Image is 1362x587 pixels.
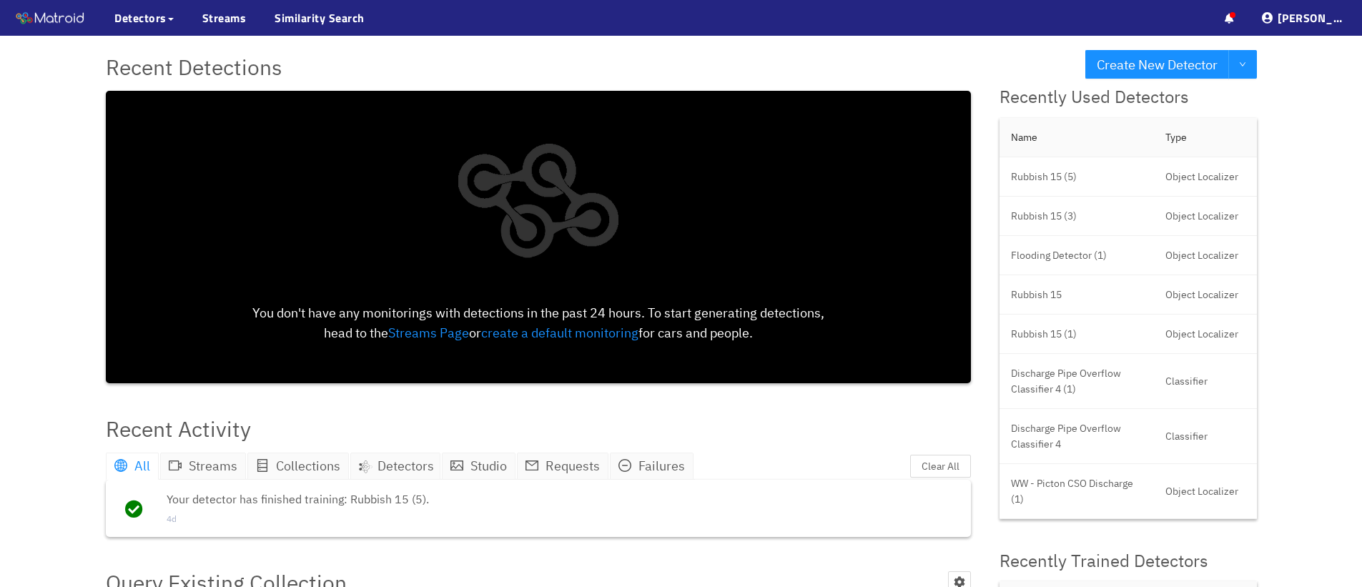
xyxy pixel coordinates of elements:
div: Recently Used Detectors [1000,84,1257,111]
span: Requests [546,458,600,474]
span: minus-circle [618,459,631,472]
span: Studio [470,458,507,474]
span: All [134,458,150,474]
td: Rubbish 15 [1000,275,1154,315]
td: Object Localizer [1154,315,1257,354]
span: down [1239,61,1246,69]
div: Recently Trained Detectors [1000,548,1257,575]
a: Streams Page [388,325,469,341]
span: 4d [167,513,953,526]
td: Object Localizer [1154,197,1257,236]
span: Streams [189,458,237,474]
td: Rubbish 15 (3) [1000,197,1154,236]
td: Classifier [1154,354,1257,409]
span: Recent Detections [106,50,282,84]
span: Detectors [114,9,167,26]
td: Rubbish 15 (1) [1000,315,1154,354]
span: Collections [276,458,340,474]
a: Streams [202,9,247,26]
a: create a default monitoring [481,325,638,341]
td: Flooding Detector (1) [1000,236,1154,275]
span: mail [525,459,538,472]
td: Discharge Pipe Overflow Classifier 4 [1000,409,1154,464]
span: Create New Detector [1097,54,1218,75]
span: global [114,459,127,472]
a: Similarity Search [275,9,365,26]
span: picture [450,459,463,472]
td: Object Localizer [1154,275,1257,315]
img: Matroid logo [14,8,86,29]
th: Type [1154,118,1257,157]
td: Classifier [1154,409,1257,464]
span: You don't have any monitorings with detections in the past 24 hours. To start generating detectio... [252,305,824,341]
td: Rubbish 15 (5) [1000,157,1154,197]
span: video-camera [169,459,182,472]
span: Clear All [922,458,959,474]
span: database [256,459,269,472]
th: Name [1000,118,1154,157]
div: Recent Activity [106,412,251,445]
button: Create New Detector [1085,50,1229,79]
span: or [469,325,481,341]
button: Clear All [910,455,971,478]
span: Detectors [377,456,434,476]
td: Discharge Pipe Overflow Classifier 4 (1) [1000,354,1154,409]
span: Failures [638,458,685,474]
td: Object Localizer [1154,157,1257,197]
img: logo_only_white.png [442,102,634,303]
td: Object Localizer [1154,236,1257,275]
span: for cars and people. [638,325,753,341]
button: down [1228,50,1257,79]
span: Your detector has finished training: Rubbish 15 (5). [167,490,953,508]
td: Object Localizer [1154,464,1257,519]
td: WW - Picton CSO Discharge (1) [1000,464,1154,519]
